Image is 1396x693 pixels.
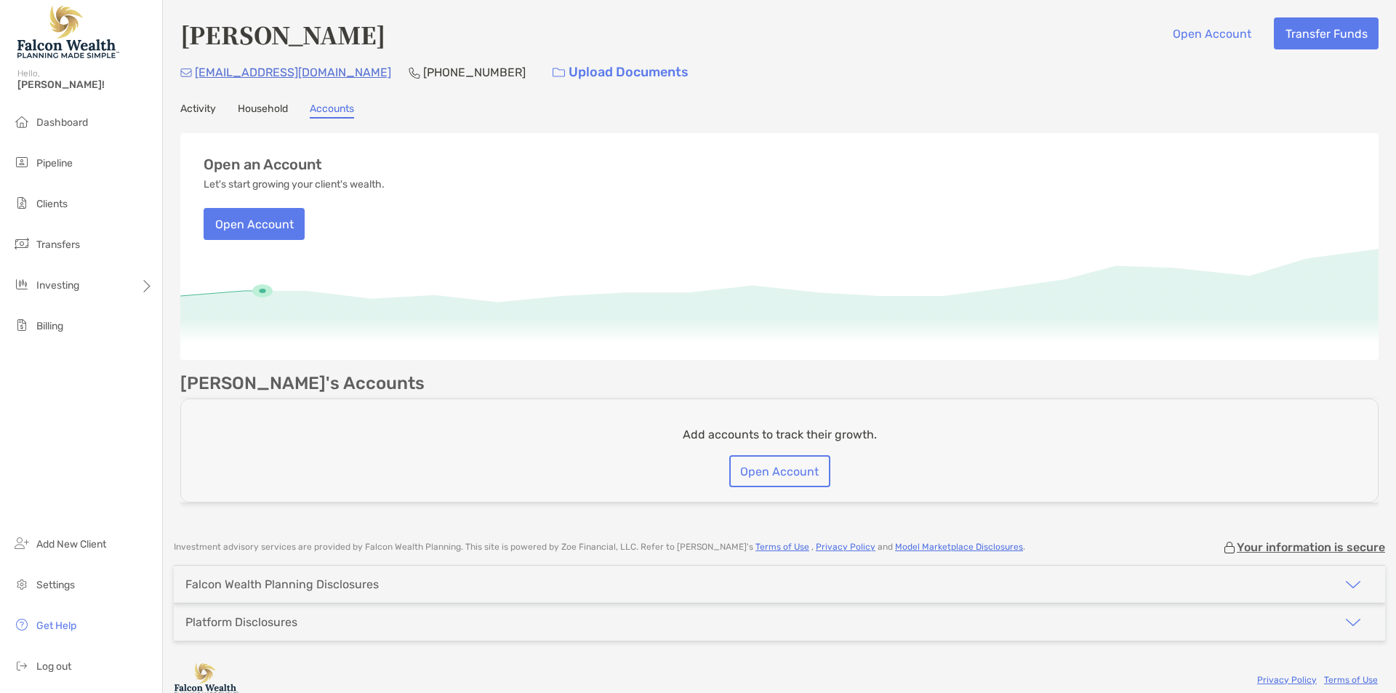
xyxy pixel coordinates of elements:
p: Let's start growing your client's wealth. [204,179,385,191]
img: investing icon [13,276,31,293]
img: logout icon [13,657,31,674]
span: Clients [36,198,68,210]
img: Phone Icon [409,67,420,79]
span: Transfers [36,239,80,251]
p: [PHONE_NUMBER] [423,63,526,81]
a: Privacy Policy [816,542,875,552]
p: [EMAIL_ADDRESS][DOMAIN_NAME] [195,63,391,81]
img: get-help icon [13,616,31,633]
img: Falcon Wealth Planning Logo [17,6,119,58]
img: add_new_client icon [13,534,31,552]
div: Falcon Wealth Planning Disclosures [185,577,379,591]
button: Open Account [204,208,305,240]
span: Log out [36,660,71,673]
span: Dashboard [36,116,88,129]
p: [PERSON_NAME]'s Accounts [180,374,425,393]
span: Pipeline [36,157,73,169]
a: Upload Documents [543,57,698,88]
a: Household [238,103,288,119]
div: Platform Disclosures [185,615,297,629]
a: Terms of Use [755,542,809,552]
a: Model Marketplace Disclosures [895,542,1023,552]
span: Add New Client [36,538,106,550]
a: Terms of Use [1324,675,1378,685]
span: Investing [36,279,79,292]
img: clients icon [13,194,31,212]
button: Transfer Funds [1274,17,1379,49]
span: Settings [36,579,75,591]
span: [PERSON_NAME]! [17,79,153,91]
button: Open Account [1161,17,1262,49]
span: Get Help [36,620,76,632]
p: Add accounts to track their growth. [683,425,877,444]
p: Your information is secure [1237,540,1385,554]
img: transfers icon [13,235,31,252]
img: settings icon [13,575,31,593]
h3: Open an Account [204,156,322,173]
a: Activity [180,103,216,119]
span: Billing [36,320,63,332]
p: Investment advisory services are provided by Falcon Wealth Planning . This site is powered by Zoe... [174,542,1025,553]
img: billing icon [13,316,31,334]
h4: [PERSON_NAME] [180,17,385,51]
img: Email Icon [180,68,192,77]
button: Open Account [729,455,830,487]
img: dashboard icon [13,113,31,130]
img: pipeline icon [13,153,31,171]
a: Accounts [310,103,354,119]
img: icon arrow [1344,576,1362,593]
img: icon arrow [1344,614,1362,631]
img: button icon [553,68,565,78]
a: Privacy Policy [1257,675,1317,685]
